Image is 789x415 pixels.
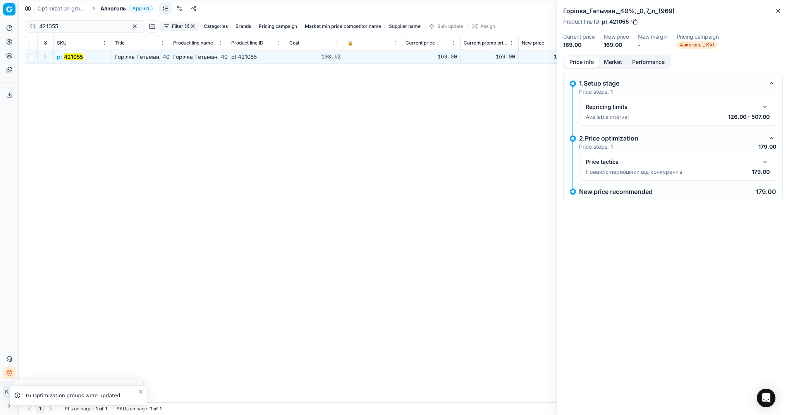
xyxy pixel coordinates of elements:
[36,404,45,413] button: 1
[579,134,764,143] div: 2.Price optimization
[610,143,613,150] strong: 1
[564,57,599,68] button: Price info
[677,41,717,49] span: Алкоголь _ KVI
[627,57,670,68] button: Performance
[586,113,629,121] p: Available interval
[201,22,231,31] button: Categories
[563,6,783,15] h2: Горілка_Гетьман,_40%,_0,7_л_(969)
[579,143,613,151] p: Price steps:
[752,168,770,176] p: 179.00
[468,22,498,31] button: Assign
[38,5,153,12] nav: breadcrumb
[173,53,225,61] div: Горілка_Гетьман,_40%,_0,7_л_(969)
[586,158,757,166] div: Price tactics
[758,143,776,151] p: 179.00
[406,53,457,61] div: 169.00
[96,406,98,412] strong: 1
[604,34,629,39] dt: New price
[100,5,153,12] span: АлкогольApplied
[638,34,667,39] dt: New margin
[256,22,300,31] button: Pricing campaign
[25,404,34,413] button: Go to previous page
[464,53,515,61] div: 169.00
[522,40,544,46] span: New price
[406,40,435,46] span: Current price
[3,386,15,398] button: КM
[41,38,50,48] button: Expand all
[602,18,629,26] span: pl_421055
[347,40,353,46] span: 🔒
[756,189,776,195] p: 179.00
[57,40,67,46] span: SKU
[289,53,341,61] div: 103.62
[129,5,153,12] span: Applied
[46,404,55,413] button: Go to next page
[563,41,595,49] dd: 169.00
[728,113,770,121] p: 126.00 - 507.00
[579,88,613,96] p: Price steps:
[425,22,467,31] button: Bulk update
[231,40,263,46] span: Product line ID
[757,389,775,407] div: Open Intercom Messenger
[38,5,87,12] a: Optimization groups
[65,406,91,412] span: PLs on page
[638,41,667,49] dd: -
[39,22,124,30] input: Search by SKU or title
[289,40,299,46] span: Cost
[65,406,107,412] div: :
[599,57,627,68] button: Market
[100,5,126,12] span: Алкоголь
[464,40,507,46] span: Current promo price
[57,53,83,61] button: pl_421055
[57,53,83,61] span: pl_
[153,406,158,412] strong: of
[610,88,613,95] strong: 1
[150,406,152,412] strong: 1
[586,103,757,111] div: Repricing limits
[117,406,148,412] span: SKUs on page :
[522,53,573,61] div: 169.00
[41,52,50,61] button: Expand
[302,22,384,31] button: Market min price competitor name
[160,22,199,31] button: Filter (1)
[586,168,682,176] p: Правило переоцінки від конкурентів
[105,406,107,412] strong: 1
[386,22,424,31] button: Supplier name
[579,79,764,88] div: 1.Setup stage
[115,40,125,46] span: Title
[115,53,208,60] span: Горілка_Гетьман,_40%,_0,7_л_(969)
[25,404,55,413] nav: pagination
[173,40,213,46] span: Product line name
[579,189,653,195] p: New price recommended
[604,41,629,49] dd: 169.00
[160,406,162,412] strong: 1
[563,34,595,39] dt: Current price
[231,53,283,61] div: pl_421055
[64,53,83,60] mark: 421055
[677,34,719,39] dt: Pricing campaign
[136,387,145,396] button: Close toast
[232,22,254,31] button: Brands
[99,406,104,412] strong: of
[563,19,600,24] span: Product line ID :
[25,392,138,400] div: 16 Optimization groups were updated.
